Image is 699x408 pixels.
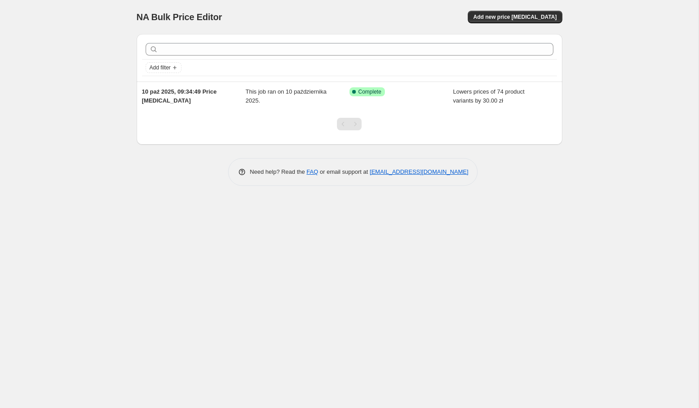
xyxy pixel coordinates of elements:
[318,168,370,175] span: or email support at
[150,64,171,71] span: Add filter
[337,118,362,130] nav: Pagination
[146,62,181,73] button: Add filter
[142,88,217,104] span: 10 paź 2025, 09:34:49 Price [MEDICAL_DATA]
[246,88,327,104] span: This job ran on 10 października 2025.
[250,168,307,175] span: Need help? Read the
[358,88,381,95] span: Complete
[137,12,222,22] span: NA Bulk Price Editor
[473,13,557,21] span: Add new price [MEDICAL_DATA]
[370,168,468,175] a: [EMAIL_ADDRESS][DOMAIN_NAME]
[453,88,525,104] span: Lowers prices of 74 product variants by 30.00 zł
[306,168,318,175] a: FAQ
[468,11,562,23] button: Add new price [MEDICAL_DATA]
